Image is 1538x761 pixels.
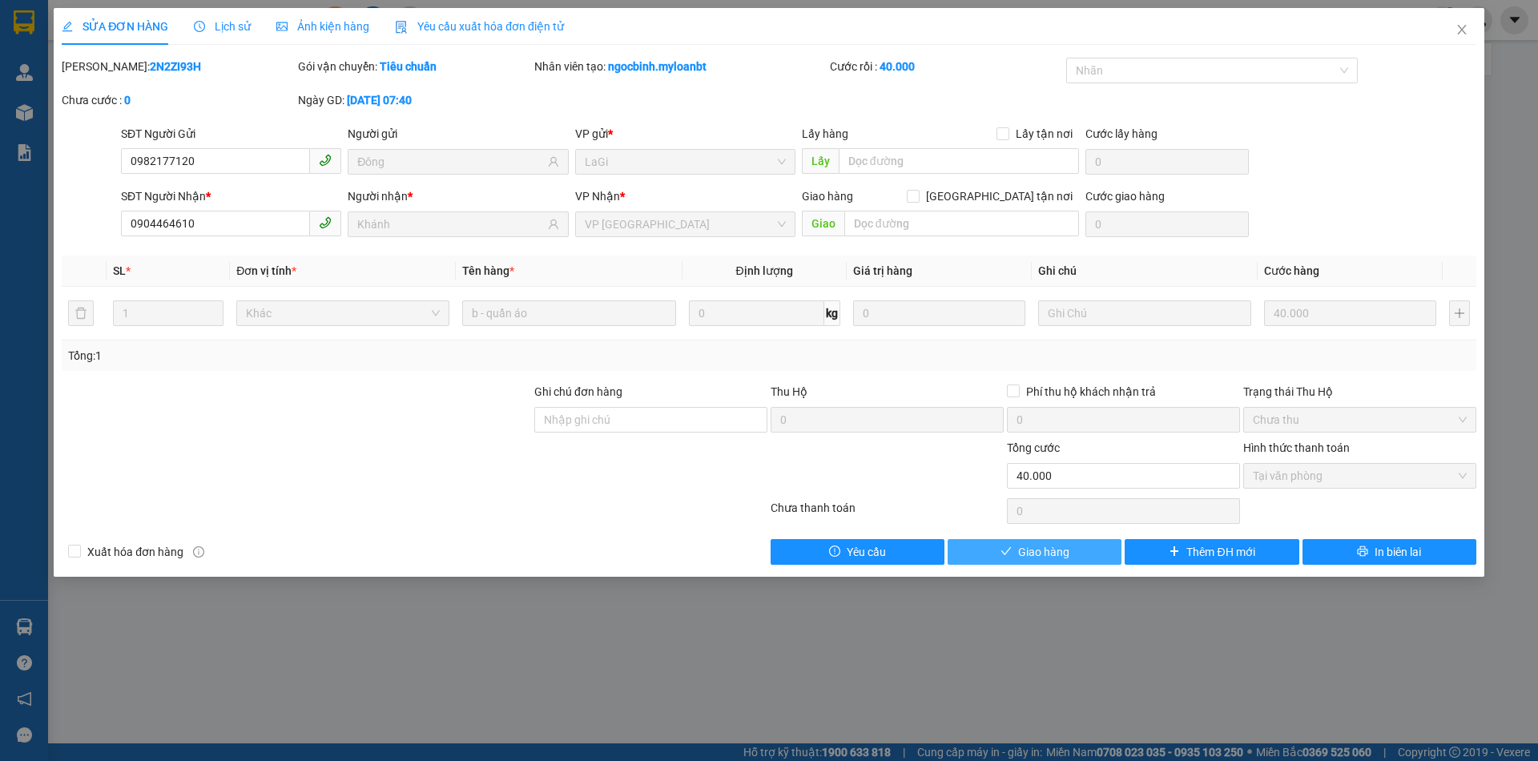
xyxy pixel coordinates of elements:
[194,20,251,33] span: Lịch sử
[1018,543,1069,561] span: Giao hàng
[1125,539,1298,565] button: plusThêm ĐH mới
[1449,300,1470,326] button: plus
[276,20,369,33] span: Ảnh kiện hàng
[844,211,1079,236] input: Dọc đường
[1032,256,1258,287] th: Ghi chú
[62,20,168,33] span: SỬA ĐƠN HÀNG
[829,546,840,558] span: exclamation-circle
[853,264,912,277] span: Giá trị hàng
[1243,441,1350,454] label: Hình thức thanh toán
[1243,383,1476,401] div: Trạng thái Thu Hộ
[853,300,1025,326] input: 0
[1001,546,1012,558] span: check
[771,539,944,565] button: exclamation-circleYêu cầu
[585,212,786,236] span: VP Thủ Đức
[769,499,1005,527] div: Chưa thanh toán
[1009,125,1079,143] span: Lấy tận nơi
[575,190,620,203] span: VP Nhận
[462,300,675,326] input: VD: Bàn, Ghế
[357,153,544,171] input: Tên người gửi
[847,543,886,561] span: Yêu cầu
[357,215,544,233] input: Tên người nhận
[319,154,332,167] span: phone
[1085,211,1249,237] input: Cước giao hàng
[121,125,341,143] div: SĐT Người Gửi
[534,385,622,398] label: Ghi chú đơn hàng
[62,58,295,75] div: [PERSON_NAME]:
[6,6,80,51] strong: Nhà xe Mỹ Loan
[948,539,1121,565] button: checkGiao hàng
[298,91,531,109] div: Ngày GD:
[124,28,199,46] span: C9PRSH7Z
[150,60,201,73] b: 2N2ZI93H
[1085,127,1158,140] label: Cước lấy hàng
[1169,546,1180,558] span: plus
[1455,23,1468,36] span: close
[62,91,295,109] div: Chưa cước :
[736,264,793,277] span: Định lượng
[395,20,564,33] span: Yêu cầu xuất hóa đơn điện tử
[1253,408,1467,432] span: Chưa thu
[839,148,1079,174] input: Dọc đường
[1007,441,1060,454] span: Tổng cước
[1253,464,1467,488] span: Tại văn phòng
[68,300,94,326] button: delete
[395,21,408,34] img: icon
[6,104,79,119] span: 0968278298
[771,385,807,398] span: Thu Hộ
[1020,383,1162,401] span: Phí thu hộ khách nhận trả
[1186,543,1254,561] span: Thêm ĐH mới
[319,216,332,229] span: phone
[548,156,559,167] span: user
[380,60,437,73] b: Tiêu chuẩn
[462,264,514,277] span: Tên hàng
[298,58,531,75] div: Gói vận chuyển:
[194,21,205,32] span: clock-circle
[608,60,707,73] b: ngocbinh.myloanbt
[124,94,131,107] b: 0
[1264,264,1319,277] span: Cước hàng
[121,187,341,205] div: SĐT Người Nhận
[1085,149,1249,175] input: Cước lấy hàng
[1302,539,1476,565] button: printerIn biên lai
[830,58,1063,75] div: Cước rồi :
[1085,190,1165,203] label: Cước giao hàng
[68,347,594,364] div: Tổng: 1
[1264,300,1436,326] input: 0
[880,60,915,73] b: 40.000
[802,190,853,203] span: Giao hàng
[534,407,767,433] input: Ghi chú đơn hàng
[802,148,839,174] span: Lấy
[534,58,827,75] div: Nhân viên tạo:
[90,48,143,101] img: qr-code
[585,150,786,174] span: LaGi
[348,187,568,205] div: Người nhận
[193,546,204,558] span: info-circle
[347,94,412,107] b: [DATE] 07:40
[348,125,568,143] div: Người gửi
[1439,8,1484,53] button: Close
[236,264,296,277] span: Đơn vị tính
[920,187,1079,205] span: [GEOGRAPHIC_DATA] tận nơi
[62,21,73,32] span: edit
[802,127,848,140] span: Lấy hàng
[276,21,288,32] span: picture
[1038,300,1251,326] input: Ghi Chú
[113,264,126,277] span: SL
[802,211,844,236] span: Giao
[81,543,190,561] span: Xuất hóa đơn hàng
[824,300,840,326] span: kg
[548,219,559,230] span: user
[6,56,75,102] span: 33 Bác Ái, P Phước Hội, TX Lagi
[246,301,440,325] span: Khác
[575,125,795,143] div: VP gửi
[1375,543,1421,561] span: In biên lai
[1357,546,1368,558] span: printer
